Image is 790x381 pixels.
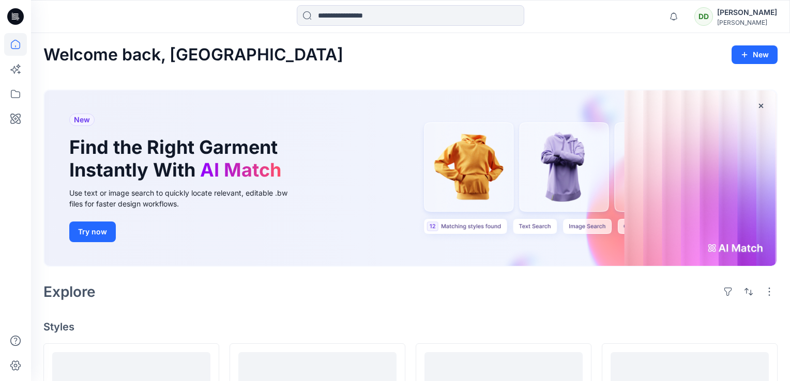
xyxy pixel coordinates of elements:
div: [PERSON_NAME] [717,19,777,26]
h2: Welcome back, [GEOGRAPHIC_DATA] [43,45,343,65]
div: Use text or image search to quickly locate relevant, editable .bw files for faster design workflows. [69,187,302,209]
div: DD [694,7,713,26]
div: [PERSON_NAME] [717,6,777,19]
button: New [732,45,778,64]
h1: Find the Right Garment Instantly With [69,136,286,181]
h4: Styles [43,321,778,333]
span: AI Match [200,158,281,181]
h2: Explore [43,283,96,300]
button: Try now [69,221,116,242]
span: New [74,114,90,126]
